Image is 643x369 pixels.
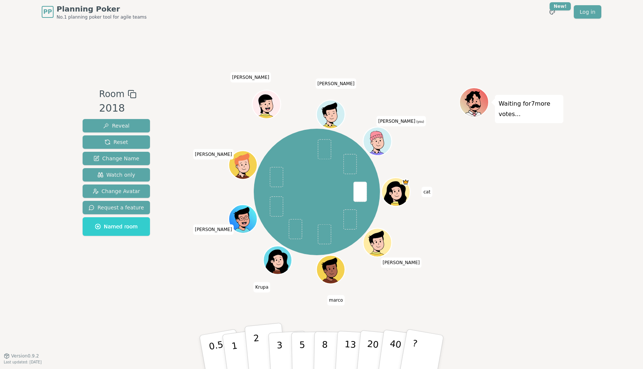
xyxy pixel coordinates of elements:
span: Click to change your name [377,116,426,126]
span: cat is the host [402,179,409,186]
span: PP [43,7,52,16]
span: Last updated: [DATE] [4,360,42,364]
span: Change Name [93,155,139,162]
span: Click to change your name [327,295,345,305]
span: Click to change your name [253,282,270,292]
button: Watch only [83,168,150,182]
span: Named room [95,223,138,230]
div: 2018 [99,101,136,116]
span: Click to change your name [422,187,432,197]
span: Room [99,87,124,101]
span: Change Avatar [93,187,140,195]
button: Click to change your avatar [364,128,391,155]
button: Change Avatar [83,184,150,198]
span: Reset [105,138,128,146]
span: Watch only [97,171,135,179]
div: New! [550,2,571,10]
button: Request a feature [83,201,150,214]
a: Log in [574,5,601,19]
button: Named room [83,217,150,236]
span: Request a feature [89,204,144,211]
span: Click to change your name [193,149,234,160]
button: Reset [83,135,150,149]
span: Version 0.9.2 [11,353,39,359]
span: Click to change your name [193,224,234,235]
button: New! [546,5,559,19]
span: Planning Poker [57,4,147,14]
button: Reveal [83,119,150,132]
span: No.1 planning poker tool for agile teams [57,14,147,20]
span: Click to change your name [381,257,422,268]
span: Click to change your name [316,78,356,89]
span: Click to change your name [230,72,271,83]
p: Waiting for 7 more votes... [499,99,560,119]
button: Version0.9.2 [4,353,39,359]
button: Change Name [83,152,150,165]
a: PPPlanning PokerNo.1 planning poker tool for agile teams [42,4,147,20]
span: Reveal [103,122,129,129]
span: (you) [415,120,424,123]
